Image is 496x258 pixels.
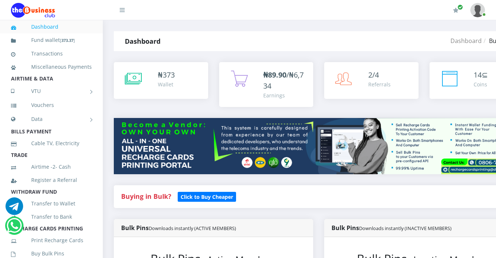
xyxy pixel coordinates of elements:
[470,3,485,17] img: User
[324,62,419,99] a: 2/4 Referrals
[263,70,304,91] span: /₦6,734
[332,224,452,232] strong: Bulk Pins
[11,110,92,128] a: Data
[453,7,459,13] i: Renew/Upgrade Subscription
[11,32,92,49] a: Fund wallet[373.37]
[158,69,175,80] div: ₦
[149,225,236,232] small: Downloads instantly (ACTIVE MEMBERS)
[219,62,314,107] a: ₦89.90/₦6,734 Earnings
[158,80,175,88] div: Wallet
[11,208,92,225] a: Transfer to Bank
[368,80,391,88] div: Referrals
[11,45,92,62] a: Transactions
[457,4,463,10] span: Renew/Upgrade Subscription
[11,82,92,100] a: VTU
[61,37,73,43] b: 373.37
[11,97,92,114] a: Vouchers
[7,222,22,234] a: Chat for support
[121,224,236,232] strong: Bulk Pins
[474,80,488,88] div: Coins
[11,135,92,152] a: Cable TV, Electricity
[11,158,92,175] a: Airtime -2- Cash
[11,195,92,212] a: Transfer to Wallet
[11,172,92,189] a: Register a Referral
[263,70,286,80] b: ₦89.90
[60,37,75,43] small: [ ]
[11,18,92,35] a: Dashboard
[114,62,208,99] a: ₦373 Wallet
[368,70,379,80] span: 2/4
[163,70,175,80] span: 373
[359,225,452,232] small: Downloads instantly (INACTIVE MEMBERS)
[178,192,236,201] a: Click to Buy Cheaper
[474,69,488,80] div: ⊆
[450,37,482,45] a: Dashboard
[11,3,55,18] img: Logo
[11,232,92,249] a: Print Recharge Cards
[474,70,482,80] span: 14
[263,92,306,99] div: Earnings
[6,203,23,215] a: Chat for support
[121,192,171,201] strong: Buying in Bulk?
[125,37,160,46] strong: Dashboard
[181,193,233,200] b: Click to Buy Cheaper
[11,58,92,75] a: Miscellaneous Payments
